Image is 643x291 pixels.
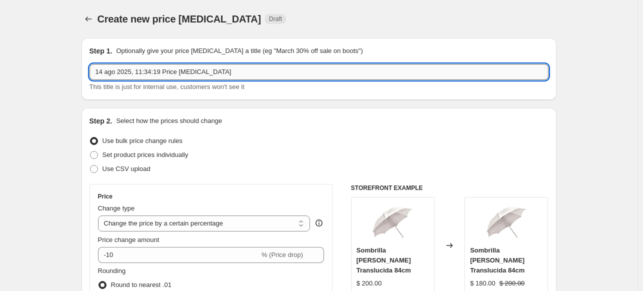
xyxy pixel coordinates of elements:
span: Set product prices individually [102,151,188,158]
strike: $ 200.00 [499,278,525,288]
h6: STOREFRONT EXAMPLE [351,184,548,192]
h2: Step 1. [89,46,112,56]
p: Select how the prices should change [116,116,222,126]
span: Use bulk price change rules [102,137,182,144]
span: This title is just for internal use, customers won't see it [89,83,244,90]
div: $ 200.00 [356,278,382,288]
span: Round to nearest .01 [111,281,171,288]
input: 30% off holiday sale [89,64,548,80]
div: $ 180.00 [470,278,495,288]
div: help [314,218,324,228]
span: Create new price [MEDICAL_DATA] [97,13,261,24]
span: Rounding [98,267,126,274]
button: Price change jobs [81,12,95,26]
h3: Price [98,192,112,200]
span: Use CSV upload [102,165,150,172]
img: sombrillablanca_80x.jpg [486,202,526,242]
span: Draft [269,15,282,23]
span: Sombrilla [PERSON_NAME] Translucida 84cm [470,246,524,274]
span: Change type [98,204,135,212]
h2: Step 2. [89,116,112,126]
input: -15 [98,247,259,263]
p: Optionally give your price [MEDICAL_DATA] a title (eg "March 30% off sale on boots") [116,46,362,56]
span: % (Price drop) [261,251,303,258]
span: Sombrilla [PERSON_NAME] Translucida 84cm [356,246,411,274]
img: sombrillablanca_80x.jpg [372,202,412,242]
span: Price change amount [98,236,159,243]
